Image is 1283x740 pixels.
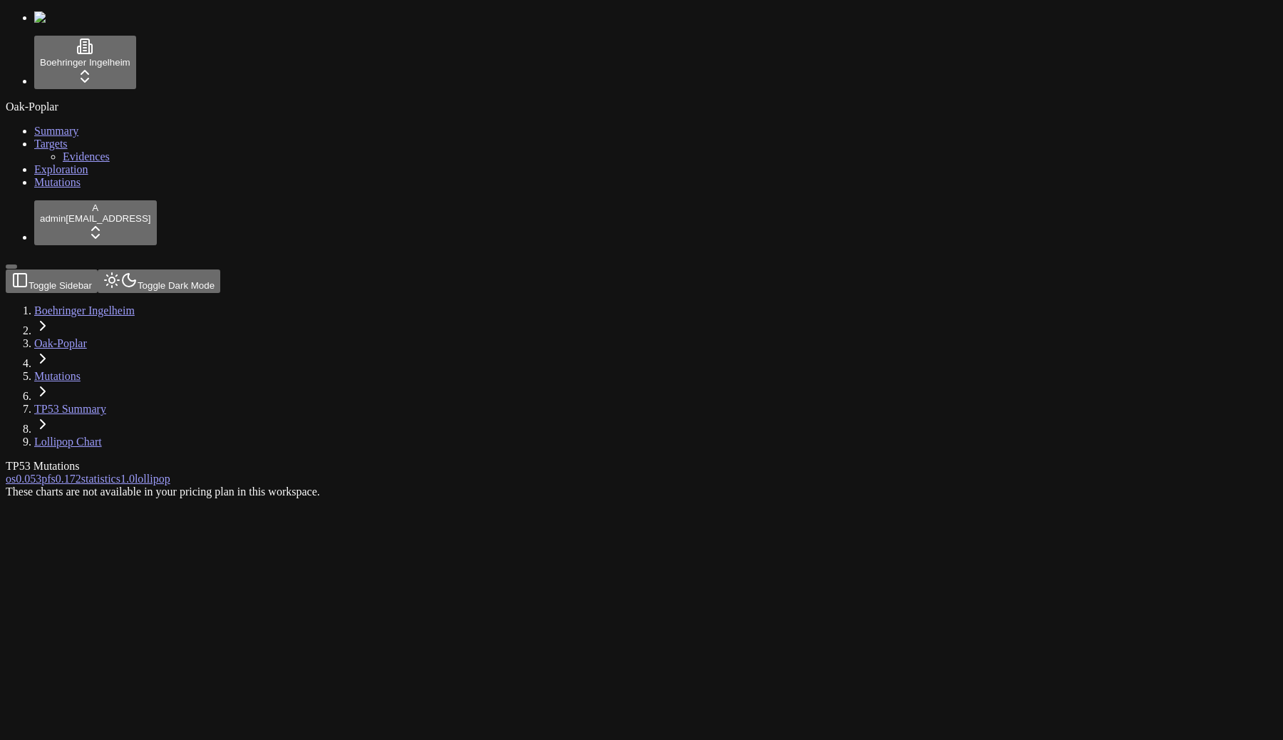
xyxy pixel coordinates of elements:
[34,11,89,24] img: Numenos
[6,304,1140,448] nav: breadcrumb
[34,163,88,175] a: Exploration
[34,370,81,382] a: Mutations
[41,473,56,485] span: pfs
[34,436,102,448] a: Lollipop Chart
[6,269,98,293] button: Toggle Sidebar
[81,473,120,485] span: statistics
[120,473,135,485] span: 1.0
[66,213,150,224] span: [EMAIL_ADDRESS]
[40,213,66,224] span: admin
[6,101,1277,113] div: Oak-Poplar
[6,473,16,485] span: os
[29,280,92,291] span: Toggle Sidebar
[6,485,1140,498] div: These charts are not available in your pricing plan in this workspace.
[34,403,106,415] a: TP53 Summary
[40,57,130,68] span: Boehringer Ingelheim
[138,280,215,291] span: Toggle Dark Mode
[135,473,170,485] span: lollipop
[81,473,135,485] a: statistics1.0
[6,460,1140,473] div: TP53 Mutations
[34,125,78,137] a: Summary
[6,473,41,485] a: os0.053
[63,150,110,163] a: Evidences
[41,473,81,485] a: pfs0.172
[56,473,81,485] span: 0.172
[6,264,17,269] button: Toggle Sidebar
[92,202,98,213] span: A
[34,304,135,317] a: Boehringer Ingelheim
[34,138,68,150] a: Targets
[16,473,41,485] span: 0.053
[34,337,87,349] a: Oak-Poplar
[98,269,220,293] button: Toggle Dark Mode
[34,176,81,188] a: Mutations
[34,200,157,245] button: Aadmin[EMAIL_ADDRESS]
[34,36,136,89] button: Boehringer Ingelheim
